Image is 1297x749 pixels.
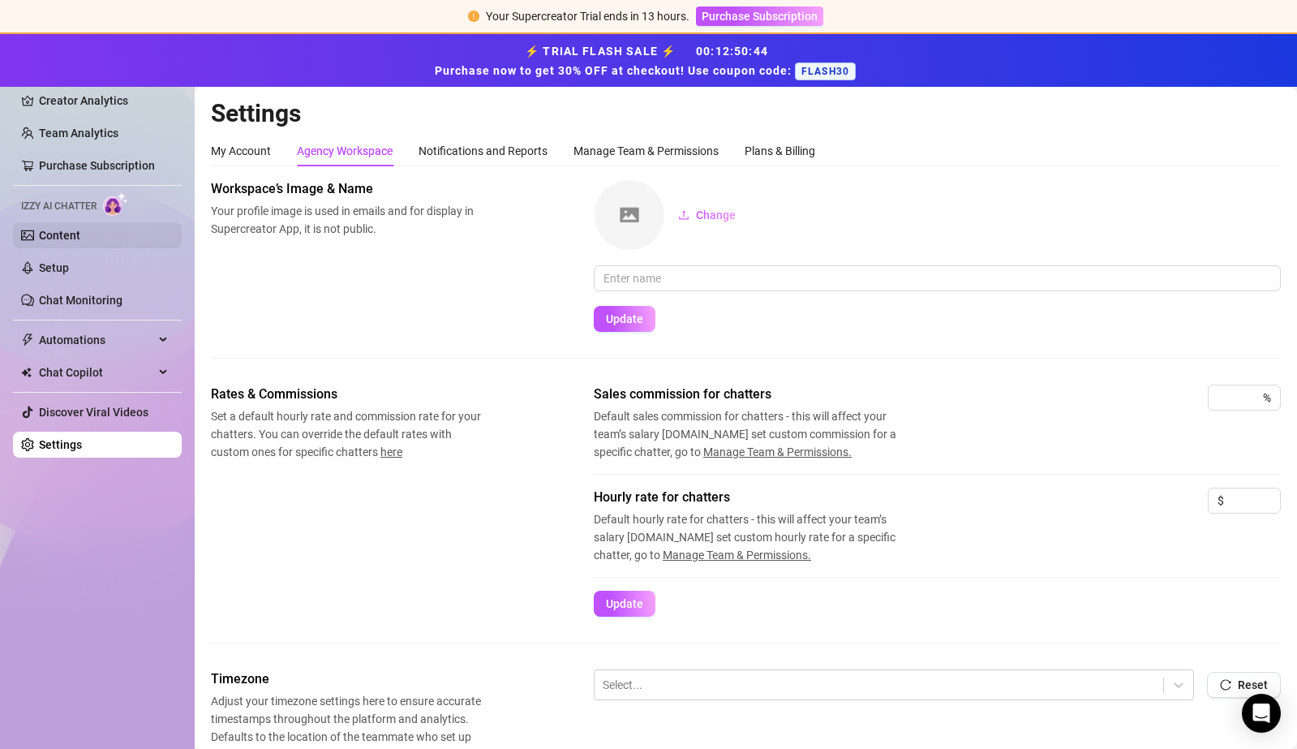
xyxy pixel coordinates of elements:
[696,45,768,58] span: 00 : 12 : 50 : 44
[594,265,1281,291] input: Enter name
[1242,694,1281,733] div: Open Intercom Messenger
[21,334,34,347] span: thunderbolt
[594,591,655,617] button: Update
[594,306,655,332] button: Update
[1238,678,1268,691] span: Reset
[696,6,823,26] button: Purchase Subscription
[594,488,918,507] span: Hourly rate for chatters
[594,407,918,461] span: Default sales commission for chatters - this will affect your team’s salary [DOMAIN_NAME] set cus...
[39,229,80,242] a: Content
[435,45,862,77] strong: ⚡ TRIAL FLASH SALE ⚡
[795,62,856,80] span: FLASH30
[211,407,483,461] span: Set a default hourly rate and commission rate for your chatters. You can override the default rat...
[211,202,483,238] span: Your profile image is used in emails and for display in Supercreator App, it is not public.
[39,294,122,307] a: Chat Monitoring
[39,438,82,451] a: Settings
[39,327,154,353] span: Automations
[211,669,483,689] span: Timezone
[39,359,154,385] span: Chat Copilot
[21,199,97,214] span: Izzy AI Chatter
[297,142,393,160] div: Agency Workspace
[595,180,664,250] img: square-placeholder.png
[211,385,483,404] span: Rates & Commissions
[435,64,795,77] strong: Purchase now to get 30% OFF at checkout! Use coupon code:
[211,98,1281,129] h2: Settings
[486,10,689,23] span: Your Supercreator Trial ends in 13 hours.
[606,312,643,325] span: Update
[211,179,483,199] span: Workspace’s Image & Name
[678,209,689,221] span: upload
[103,192,128,216] img: AI Chatter
[594,385,918,404] span: Sales commission for chatters
[21,367,32,378] img: Chat Copilot
[1207,672,1281,698] button: Reset
[703,446,852,458] span: Manage Team & Permissions.
[39,406,148,419] a: Discover Viral Videos
[380,446,402,458] span: here
[468,11,479,22] span: exclamation-circle
[606,597,643,610] span: Update
[39,88,169,114] a: Creator Analytics
[419,142,548,160] div: Notifications and Reports
[696,209,736,222] span: Change
[745,142,815,160] div: Plans & Billing
[573,142,719,160] div: Manage Team & Permissions
[702,10,818,23] span: Purchase Subscription
[39,159,155,172] a: Purchase Subscription
[665,202,749,228] button: Change
[696,10,823,23] a: Purchase Subscription
[594,510,918,564] span: Default hourly rate for chatters - this will affect your team’s salary [DOMAIN_NAME] set custom h...
[39,127,118,140] a: Team Analytics
[211,142,271,160] div: My Account
[39,261,69,274] a: Setup
[663,549,811,562] span: Manage Team & Permissions.
[1220,679,1231,691] span: reload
